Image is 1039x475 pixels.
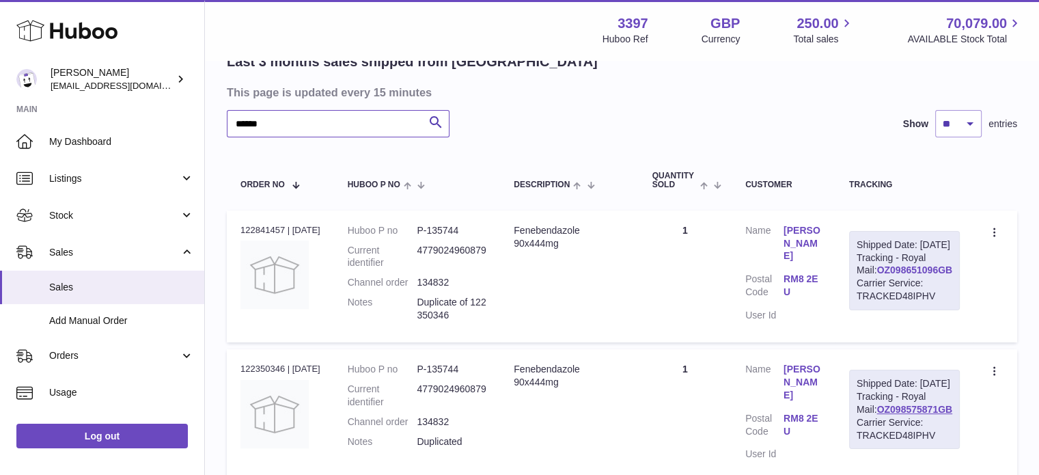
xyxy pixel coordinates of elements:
[348,383,417,409] dt: Current identifier
[618,14,648,33] strong: 3397
[639,211,732,342] td: 1
[745,180,822,189] div: Customer
[745,448,784,461] dt: User Id
[49,386,194,399] span: Usage
[745,273,784,302] dt: Postal Code
[710,14,740,33] strong: GBP
[602,33,648,46] div: Huboo Ref
[907,14,1023,46] a: 70,079.00 AVAILABLE Stock Total
[702,33,740,46] div: Currency
[876,404,952,415] a: OZ098575871GB
[745,224,784,267] dt: Name
[784,412,822,438] a: RM8 2EU
[49,172,180,185] span: Listings
[849,231,960,310] div: Tracking - Royal Mail:
[240,180,285,189] span: Order No
[417,416,486,429] dd: 134832
[49,246,180,259] span: Sales
[49,209,180,222] span: Stock
[49,349,180,362] span: Orders
[514,363,624,389] div: Fenebendazole 90x444mg
[849,370,960,449] div: Tracking - Royal Mail:
[793,33,854,46] span: Total sales
[784,224,822,263] a: [PERSON_NAME]
[49,314,194,327] span: Add Manual Order
[417,435,486,448] p: Duplicated
[51,80,201,91] span: [EMAIL_ADDRESS][DOMAIN_NAME]
[348,435,417,448] dt: Notes
[745,363,784,405] dt: Name
[876,264,952,275] a: OZ098651096GB
[745,412,784,442] dt: Postal Code
[348,416,417,429] dt: Channel order
[240,224,320,236] div: 122841457 | [DATE]
[857,416,952,442] div: Carrier Service: TRACKED48IPHV
[348,180,400,189] span: Huboo P no
[227,85,1014,100] h3: This page is updated every 15 minutes
[796,14,838,33] span: 250.00
[49,281,194,294] span: Sales
[907,33,1023,46] span: AVAILABLE Stock Total
[652,172,697,189] span: Quantity Sold
[227,53,598,71] h2: Last 3 months sales shipped from [GEOGRAPHIC_DATA]
[348,224,417,237] dt: Huboo P no
[348,276,417,289] dt: Channel order
[946,14,1007,33] span: 70,079.00
[348,244,417,270] dt: Current identifier
[240,380,309,448] img: no-photo.jpg
[857,239,952,252] div: Shipped Date: [DATE]
[988,118,1017,131] span: entries
[16,69,37,90] img: sales@canchema.com
[903,118,928,131] label: Show
[417,296,486,322] p: Duplicate of 122350346
[348,296,417,322] dt: Notes
[417,383,486,409] dd: 4779024960879
[417,363,486,376] dd: P-135744
[857,377,952,390] div: Shipped Date: [DATE]
[49,135,194,148] span: My Dashboard
[784,363,822,402] a: [PERSON_NAME]
[51,66,174,92] div: [PERSON_NAME]
[417,244,486,270] dd: 4779024960879
[849,180,960,189] div: Tracking
[240,363,320,375] div: 122350346 | [DATE]
[857,277,952,303] div: Carrier Service: TRACKED48IPHV
[16,424,188,448] a: Log out
[514,180,570,189] span: Description
[348,363,417,376] dt: Huboo P no
[240,241,309,309] img: no-photo.jpg
[514,224,624,250] div: Fenebendazole 90x444mg
[417,224,486,237] dd: P-135744
[417,276,486,289] dd: 134832
[745,309,784,322] dt: User Id
[784,273,822,299] a: RM8 2EU
[793,14,854,46] a: 250.00 Total sales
